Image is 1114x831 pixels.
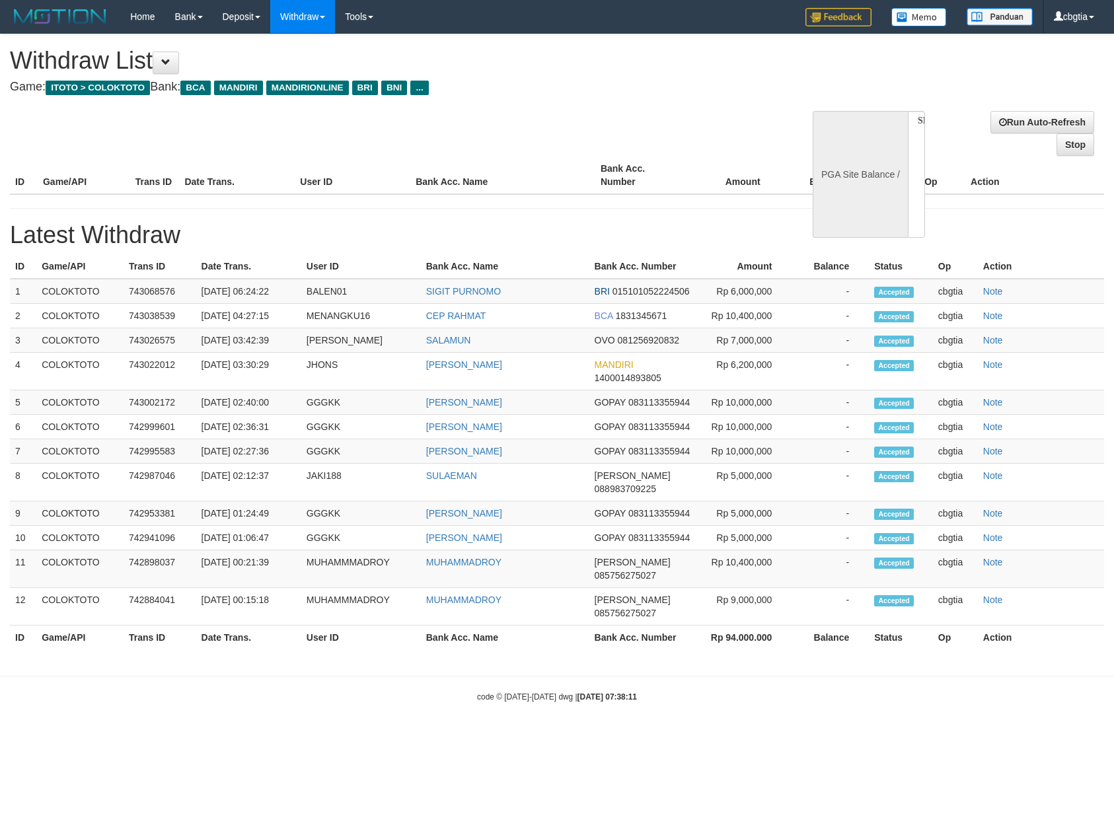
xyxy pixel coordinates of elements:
[124,550,196,588] td: 742898037
[874,595,914,606] span: Accepted
[46,81,150,95] span: ITOTO > COLOKTOTO
[933,588,978,626] td: cbgtia
[426,470,477,481] a: SULAEMAN
[196,501,301,526] td: [DATE] 01:24:49
[577,692,637,702] strong: [DATE] 07:38:11
[196,415,301,439] td: [DATE] 02:36:31
[36,464,124,501] td: COLOKTOTO
[179,157,295,194] th: Date Trans.
[701,353,792,390] td: Rp 6,200,000
[595,470,671,481] span: [PERSON_NAME]
[792,526,869,550] td: -
[10,550,36,588] td: 11
[10,626,36,650] th: ID
[421,626,589,650] th: Bank Acc. Name
[295,157,410,194] th: User ID
[792,415,869,439] td: -
[874,509,914,520] span: Accepted
[613,286,690,297] span: 015101052224506
[595,532,626,543] span: GOPAY
[792,328,869,353] td: -
[301,279,421,304] td: BALEN01
[965,157,1104,194] th: Action
[891,8,947,26] img: Button%20Memo.svg
[628,532,690,543] span: 083113355944
[10,526,36,550] td: 10
[874,336,914,347] span: Accepted
[869,254,933,279] th: Status
[983,310,1003,321] a: Note
[874,360,914,371] span: Accepted
[792,304,869,328] td: -
[688,157,780,194] th: Amount
[618,335,679,345] span: 081256920832
[426,595,501,605] a: MUHAMMADROY
[933,353,978,390] td: cbgtia
[410,157,595,194] th: Bank Acc. Name
[983,532,1003,543] a: Note
[426,421,502,432] a: [PERSON_NAME]
[933,439,978,464] td: cbgtia
[36,626,124,650] th: Game/API
[933,626,978,650] th: Op
[124,415,196,439] td: 742999601
[36,304,124,328] td: COLOKTOTO
[792,550,869,588] td: -
[792,439,869,464] td: -
[196,353,301,390] td: [DATE] 03:30:29
[10,222,1104,248] h1: Latest Withdraw
[301,390,421,415] td: GGGKK
[301,501,421,526] td: GGGKK
[701,526,792,550] td: Rp 5,000,000
[426,310,486,321] a: CEP RAHMAT
[196,588,301,626] td: [DATE] 00:15:18
[124,501,196,526] td: 742953381
[701,390,792,415] td: Rp 10,000,000
[874,447,914,458] span: Accepted
[196,626,301,650] th: Date Trans.
[124,304,196,328] td: 743038539
[792,501,869,526] td: -
[124,626,196,650] th: Trans ID
[701,304,792,328] td: Rp 10,400,000
[792,279,869,304] td: -
[780,157,865,194] th: Balance
[983,286,1003,297] a: Note
[933,254,978,279] th: Op
[869,626,933,650] th: Status
[196,304,301,328] td: [DATE] 04:27:15
[36,526,124,550] td: COLOKTOTO
[701,501,792,526] td: Rp 5,000,000
[36,439,124,464] td: COLOKTOTO
[180,81,210,95] span: BCA
[933,464,978,501] td: cbgtia
[10,157,38,194] th: ID
[990,111,1094,133] a: Run Auto-Refresh
[983,335,1003,345] a: Note
[124,279,196,304] td: 743068576
[628,446,690,456] span: 083113355944
[933,415,978,439] td: cbgtia
[10,81,729,94] h4: Game: Bank:
[595,373,661,383] span: 1400014893805
[301,254,421,279] th: User ID
[10,48,729,74] h1: Withdraw List
[983,397,1003,408] a: Note
[10,254,36,279] th: ID
[595,508,626,519] span: GOPAY
[805,8,872,26] img: Feedback.jpg
[426,532,502,543] a: [PERSON_NAME]
[10,390,36,415] td: 5
[595,608,656,618] span: 085756275027
[301,328,421,353] td: [PERSON_NAME]
[426,557,501,567] a: MUHAMMADROY
[10,415,36,439] td: 6
[10,304,36,328] td: 2
[983,421,1003,432] a: Note
[36,328,124,353] td: COLOKTOTO
[196,390,301,415] td: [DATE] 02:40:00
[124,439,196,464] td: 742995583
[124,464,196,501] td: 742987046
[701,415,792,439] td: Rp 10,000,000
[36,390,124,415] td: COLOKTOTO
